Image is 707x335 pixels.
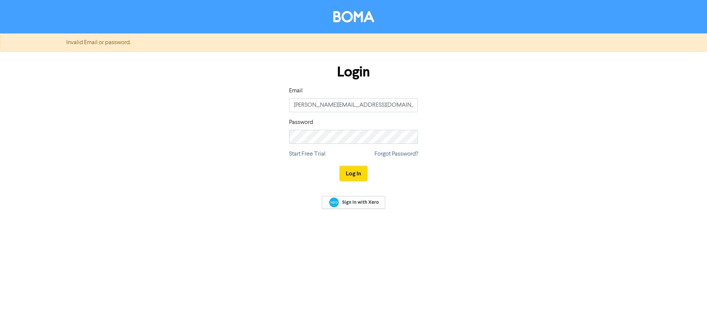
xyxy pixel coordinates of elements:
[289,118,313,127] label: Password
[333,11,374,22] img: BOMA Logo
[670,300,707,335] iframe: Chat Widget
[329,197,339,207] img: Xero logo
[289,150,326,158] a: Start Free Trial
[289,64,418,81] h1: Login
[340,166,367,181] button: Log In
[61,38,646,47] div: Invalid Email or password.
[374,150,418,158] a: Forgot Password?
[322,196,385,209] a: Sign In with Xero
[289,86,303,95] label: Email
[342,199,379,206] span: Sign In with Xero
